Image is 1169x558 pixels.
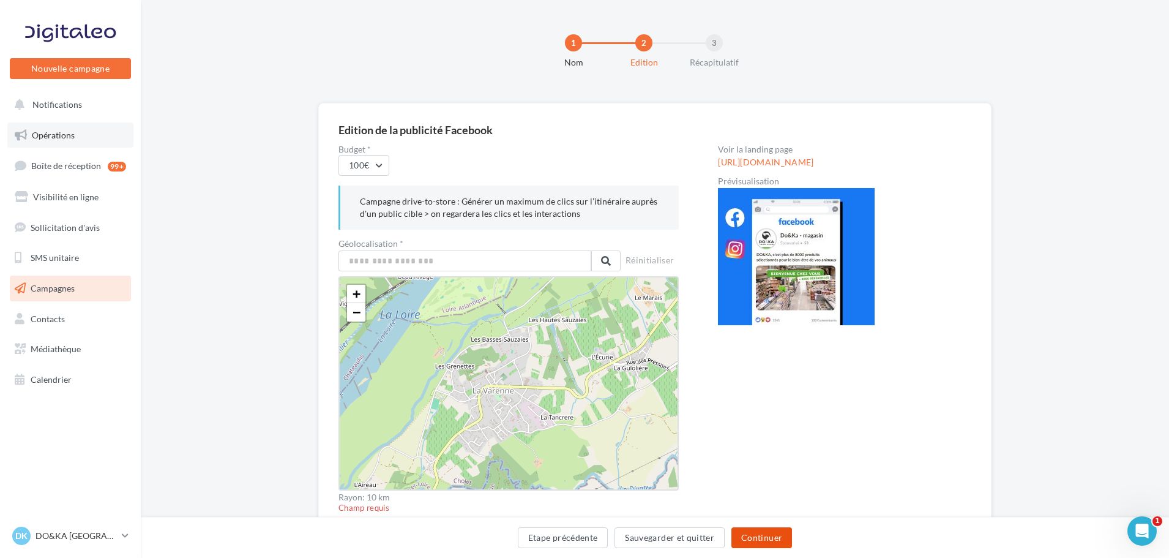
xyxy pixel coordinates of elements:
[32,99,82,110] span: Notifications
[338,145,679,154] label: Budget *
[10,58,131,79] button: Nouvelle campagne
[7,215,133,241] a: Sollicitation d'avis
[338,503,679,514] div: Champ requis
[15,530,28,542] span: DK
[718,145,971,154] div: Voir la landing page
[706,34,723,51] div: 3
[518,527,608,548] button: Etape précédente
[621,253,679,270] button: Réinitialiser
[31,160,101,171] span: Boîte de réception
[347,285,365,303] a: Zoom in
[31,344,81,354] span: Médiathèque
[1152,516,1162,526] span: 1
[718,177,971,186] div: Prévisualisation
[7,367,133,393] a: Calendrier
[7,276,133,301] a: Campagnes
[10,524,131,548] a: DK DO&KA [GEOGRAPHIC_DATA]
[31,252,79,263] span: SMS unitaire
[7,184,133,210] a: Visibilité en ligne
[353,304,360,320] span: −
[360,195,659,220] p: Campagne drive-to-store : Générer un maximum de clics sur l’itinéraire auprès d'un public cible >...
[338,155,389,176] button: 100€
[35,530,117,542] p: DO&KA [GEOGRAPHIC_DATA]
[7,92,129,118] button: Notifications
[32,130,75,140] span: Opérations
[338,239,621,248] label: Géolocalisation *
[31,283,75,293] span: Campagnes
[675,56,753,69] div: Récapitulatif
[353,286,360,301] span: +
[338,124,493,135] div: Edition de la publicité Facebook
[635,34,652,51] div: 2
[347,303,365,322] a: Zoom out
[338,493,679,502] div: Rayon: 10 km
[7,123,133,148] a: Opérations
[534,56,613,69] div: Nom
[31,374,72,385] span: Calendrier
[31,222,100,232] span: Sollicitation d'avis
[7,306,133,332] a: Contacts
[605,56,683,69] div: Edition
[718,157,813,167] a: [URL][DOMAIN_NAME]
[565,34,582,51] div: 1
[108,162,126,172] div: 99+
[33,192,99,202] span: Visibilité en ligne
[7,153,133,179] a: Boîte de réception99+
[718,188,875,325] img: operation-preview
[7,245,133,271] a: SMS unitaire
[731,527,792,548] button: Continuer
[31,314,65,324] span: Contacts
[1127,516,1157,546] iframe: Intercom live chat
[7,336,133,362] a: Médiathèque
[614,527,725,548] button: Sauvegarder et quitter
